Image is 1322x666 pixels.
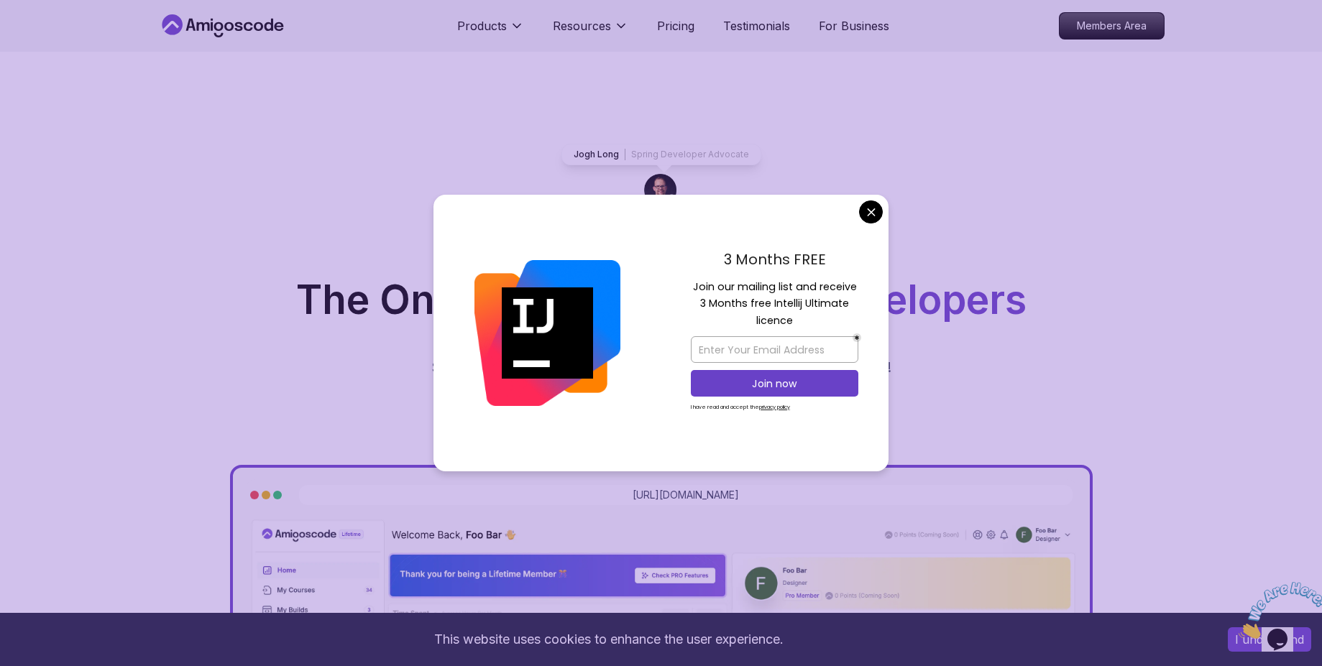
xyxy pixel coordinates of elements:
span: Developers [811,276,1027,323]
h1: The One-Stop Platform for [170,280,1153,320]
p: Products [457,17,507,34]
p: Resources [553,17,611,34]
p: Spring Developer Advocate [631,149,749,160]
a: Members Area [1059,12,1165,40]
p: Members Area [1060,13,1164,39]
p: Get unlimited access to coding , , and . Start your journey or level up your career with Amigosco... [420,337,903,377]
p: Jogh Long [574,149,619,160]
img: Chat attention grabber [6,6,95,63]
button: Accept cookies [1228,627,1311,652]
a: Testimonials [723,17,790,34]
a: Pricing [657,17,694,34]
div: This website uses cookies to enhance the user experience. [11,624,1206,655]
iframe: chat widget [1233,576,1322,644]
button: Resources [553,17,628,46]
a: For Business [819,17,889,34]
a: [URL][DOMAIN_NAME] [633,488,739,502]
button: Products [457,17,524,46]
img: josh long [644,174,679,208]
